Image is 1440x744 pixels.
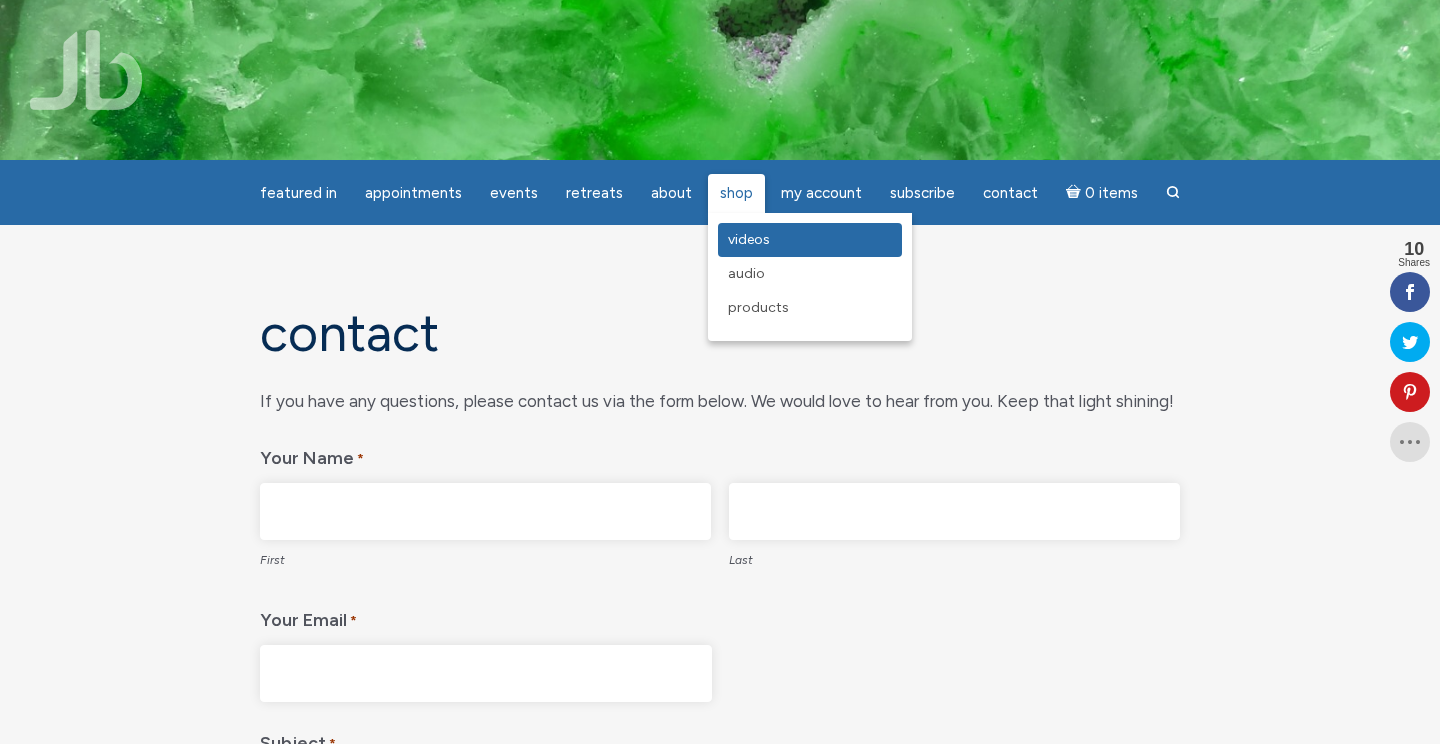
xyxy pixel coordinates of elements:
a: My Account [769,174,874,213]
span: 10 [1398,240,1430,258]
a: Cart0 items [1054,172,1150,213]
a: Subscribe [878,174,967,213]
i: Cart [1066,184,1085,202]
a: featured in [248,174,349,213]
span: Contact [983,184,1038,202]
div: If you have any questions, please contact us via the form below. We would love to hear from you. ... [260,386,1180,417]
span: Subscribe [890,184,955,202]
span: Audio [728,265,765,282]
span: featured in [260,184,337,202]
span: Products [728,299,789,316]
a: Videos [718,223,902,257]
a: Contact [971,174,1050,213]
label: First [260,540,711,576]
a: About [639,174,704,213]
span: Events [490,184,538,202]
a: Events [478,174,550,213]
h1: Contact [260,305,1180,362]
a: Audio [718,257,902,291]
span: Shares [1398,258,1430,268]
span: Retreats [566,184,623,202]
a: Shop [708,174,765,213]
label: Last [729,540,1180,576]
span: Videos [728,231,770,248]
legend: Your Name [260,433,1180,476]
a: Retreats [554,174,635,213]
span: Appointments [365,184,462,202]
span: Shop [720,184,753,202]
span: About [651,184,692,202]
a: Appointments [353,174,474,213]
img: Jamie Butler. The Everyday Medium [30,30,143,110]
span: My Account [781,184,862,202]
a: Products [718,291,902,325]
label: Your Email [260,595,357,638]
span: 0 items [1085,186,1138,201]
